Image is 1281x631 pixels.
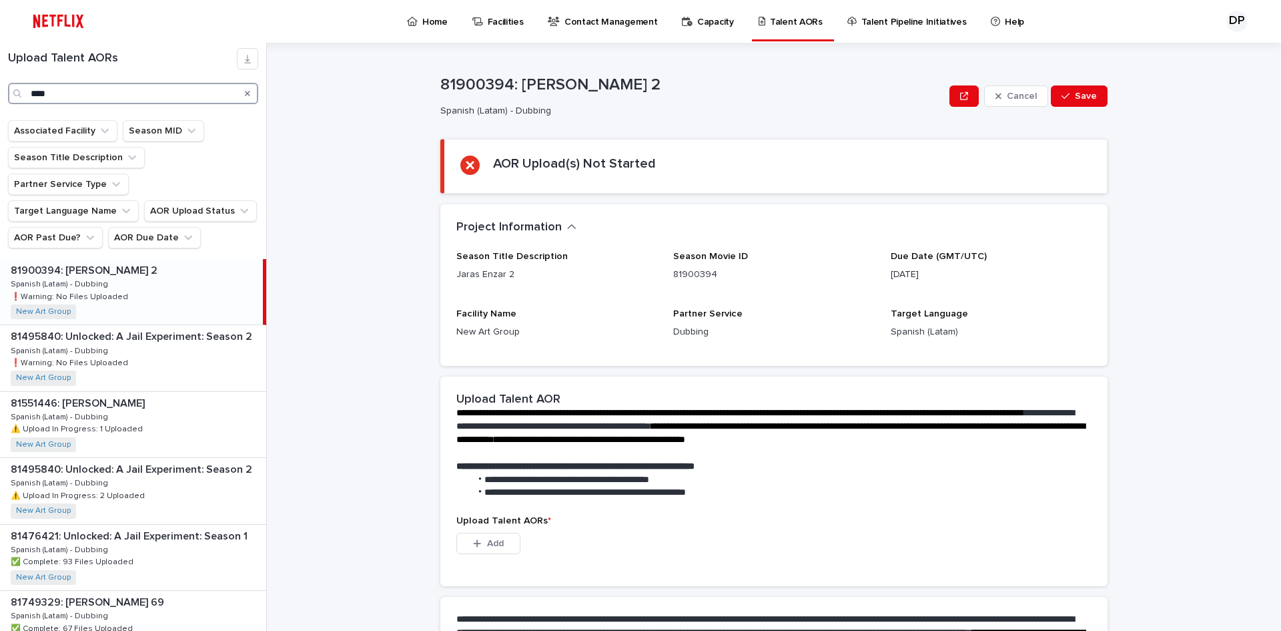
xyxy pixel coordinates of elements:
[487,539,504,548] span: Add
[11,410,111,422] p: Spanish (Latam) - Dubbing
[1051,85,1108,107] button: Save
[673,268,874,282] p: 81900394
[11,528,250,543] p: 81476421: Unlocked: A Jail Experiment: Season 1
[1075,91,1097,101] span: Save
[11,422,145,434] p: ⚠️ Upload In Progress: 1 Uploaded
[11,344,111,356] p: Spanish (Latam) - Dubbing
[16,573,71,582] a: New Art Group
[11,290,131,302] p: ❗️Warning: No Files Uploaded
[11,262,160,277] p: 81900394: [PERSON_NAME] 2
[11,609,111,621] p: Spanish (Latam) - Dubbing
[493,156,656,172] h2: AOR Upload(s) Not Started
[11,277,111,289] p: Spanish (Latam) - Dubbing
[16,440,71,449] a: New Art Group
[8,83,258,104] input: Search
[8,51,237,66] h1: Upload Talent AORs
[456,393,560,407] h2: Upload Talent AOR
[108,227,201,248] button: AOR Due Date
[27,8,90,35] img: ifQbXi3ZQGMSEF7WDB7W
[11,395,147,410] p: 81551446: [PERSON_NAME]
[891,309,968,319] span: Target Language
[456,309,516,319] span: Facility Name
[11,555,136,567] p: ✅ Complete: 93 Files Uploaded
[11,328,255,343] p: 81495840: Unlocked: A Jail Experiment: Season 2
[11,356,131,368] p: ❗️Warning: No Files Uploaded
[1226,11,1248,32] div: DP
[440,75,944,95] p: 81900394: [PERSON_NAME] 2
[8,120,117,142] button: Associated Facility
[673,325,874,339] p: Dubbing
[8,227,103,248] button: AOR Past Due?
[891,325,1092,339] p: Spanish (Latam)
[144,200,257,222] button: AOR Upload Status
[16,506,71,515] a: New Art Group
[11,594,167,609] p: 81749329: [PERSON_NAME] 69
[8,200,139,222] button: Target Language Name
[8,174,129,195] button: Partner Service Type
[456,533,520,554] button: Add
[456,252,568,261] span: Season Title Description
[11,489,147,501] p: ⚠️ Upload In Progress: 2 Uploaded
[673,252,748,261] span: Season Movie ID
[456,325,657,339] p: New Art Group
[11,476,111,488] p: Spanish (Latam) - Dubbing
[16,307,71,317] a: New Art Group
[123,120,204,142] button: Season MID
[456,516,551,525] span: Upload Talent AORs
[456,220,562,235] h2: Project Information
[11,461,255,476] p: 81495840: Unlocked: A Jail Experiment: Season 2
[456,268,657,282] p: Jaras Enzar 2
[16,373,71,383] a: New Art Group
[891,268,1092,282] p: [DATE]
[891,252,987,261] span: Due Date (GMT/UTC)
[1007,91,1037,101] span: Cancel
[984,85,1048,107] button: Cancel
[11,543,111,555] p: Spanish (Latam) - Dubbing
[673,309,743,319] span: Partner Service
[456,220,576,235] button: Project Information
[440,106,939,117] p: Spanish (Latam) - Dubbing
[8,147,145,168] button: Season Title Description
